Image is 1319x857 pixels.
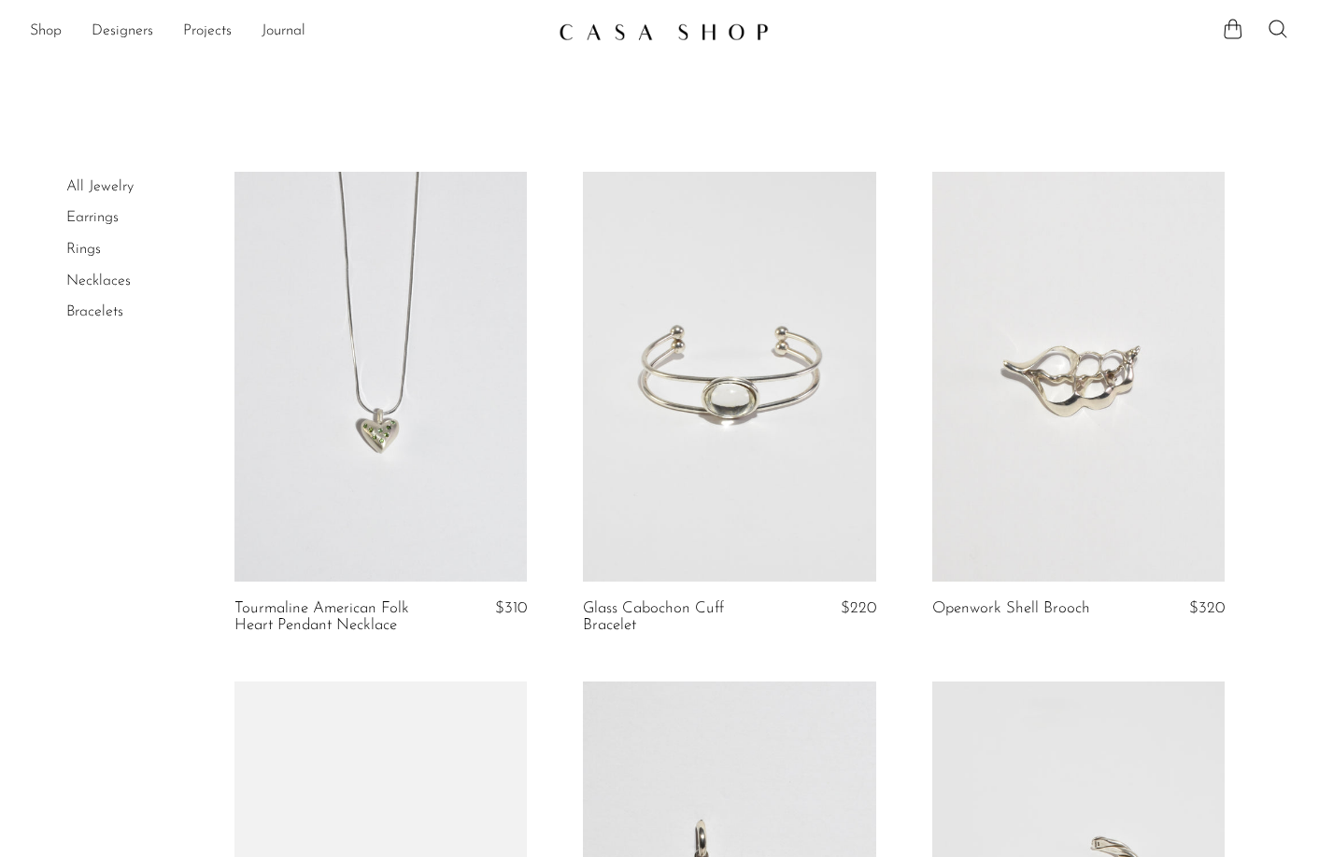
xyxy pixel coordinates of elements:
[495,600,527,616] span: $310
[583,600,776,635] a: Glass Cabochon Cuff Bracelet
[234,600,428,635] a: Tourmaline American Folk Heart Pendant Necklace
[841,600,876,616] span: $220
[1189,600,1225,616] span: $320
[66,210,119,225] a: Earrings
[262,20,305,44] a: Journal
[66,179,134,194] a: All Jewelry
[30,20,62,44] a: Shop
[30,16,544,48] ul: NEW HEADER MENU
[92,20,153,44] a: Designers
[30,16,544,48] nav: Desktop navigation
[932,600,1090,617] a: Openwork Shell Brooch
[66,274,131,288] a: Necklaces
[66,304,123,319] a: Bracelets
[66,242,101,257] a: Rings
[183,20,232,44] a: Projects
